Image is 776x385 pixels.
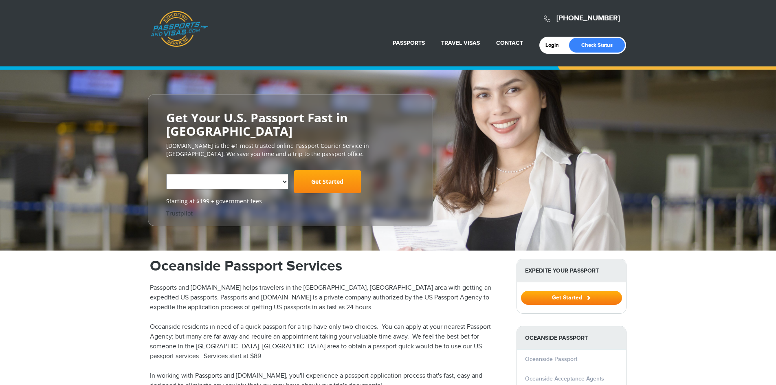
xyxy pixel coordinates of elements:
a: Contact [496,40,523,46]
a: Passports & [DOMAIN_NAME] [150,11,208,47]
a: Oceanside Acceptance Agents [525,375,604,382]
h2: Get Your U.S. Passport Fast in [GEOGRAPHIC_DATA] [166,111,415,138]
a: [PHONE_NUMBER] [556,14,620,23]
a: Check Status [569,38,625,53]
p: Oceanside residents in need of a quick passport for a trip have only two choices. You can apply a... [150,322,504,361]
a: Travel Visas [441,40,480,46]
h1: Oceanside Passport Services [150,259,504,273]
a: Oceanside Passport [525,356,577,363]
a: Get Started [294,170,361,193]
a: Login [545,42,565,48]
strong: Expedite Your Passport [517,259,626,282]
p: Passports and [DOMAIN_NAME] helps travelers in the [GEOGRAPHIC_DATA], [GEOGRAPHIC_DATA] area with... [150,283,504,312]
strong: Oceanside Passport [517,326,626,350]
button: Get Started [521,291,622,305]
a: Passports [393,40,425,46]
span: Starting at $199 + government fees [166,197,415,205]
a: Get Started [521,294,622,301]
p: [DOMAIN_NAME] is the #1 most trusted online Passport Courier Service in [GEOGRAPHIC_DATA]. We sav... [166,142,415,158]
a: Trustpilot [166,209,193,217]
